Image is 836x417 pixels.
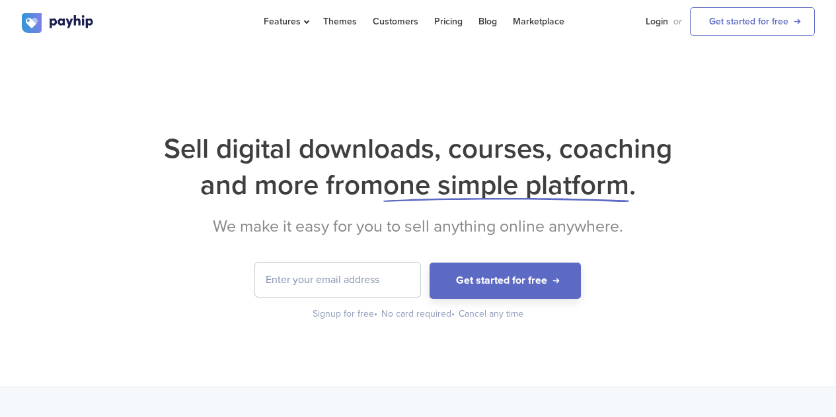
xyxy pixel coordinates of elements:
[451,308,455,319] span: •
[264,16,307,27] span: Features
[381,307,456,321] div: No card required
[313,307,379,321] div: Signup for free
[383,168,629,202] span: one simple platform
[459,307,523,321] div: Cancel any time
[629,168,636,202] span: .
[690,7,815,36] a: Get started for free
[374,308,377,319] span: •
[22,216,815,236] h2: We make it easy for you to sell anything online anywhere.
[22,13,95,33] img: logo.svg
[430,263,581,299] button: Get started for free
[255,263,420,297] input: Enter your email address
[22,131,815,203] h1: Sell digital downloads, courses, coaching and more from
